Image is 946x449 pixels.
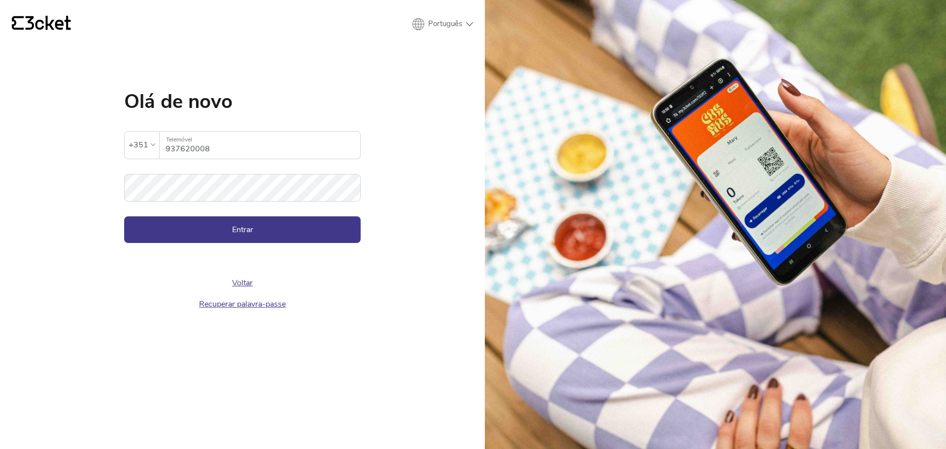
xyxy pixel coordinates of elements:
button: Entrar [124,216,361,243]
a: {' '} [12,16,71,33]
input: Telemóvel [166,132,360,159]
div: +351 [129,138,148,152]
label: Telemóvel [160,132,360,148]
label: Palavra-passe [124,174,361,190]
h1: Olá de novo [124,92,361,111]
a: Voltar [232,277,253,288]
a: Recuperar palavra-passe [199,299,286,310]
g: {' '} [12,16,24,30]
